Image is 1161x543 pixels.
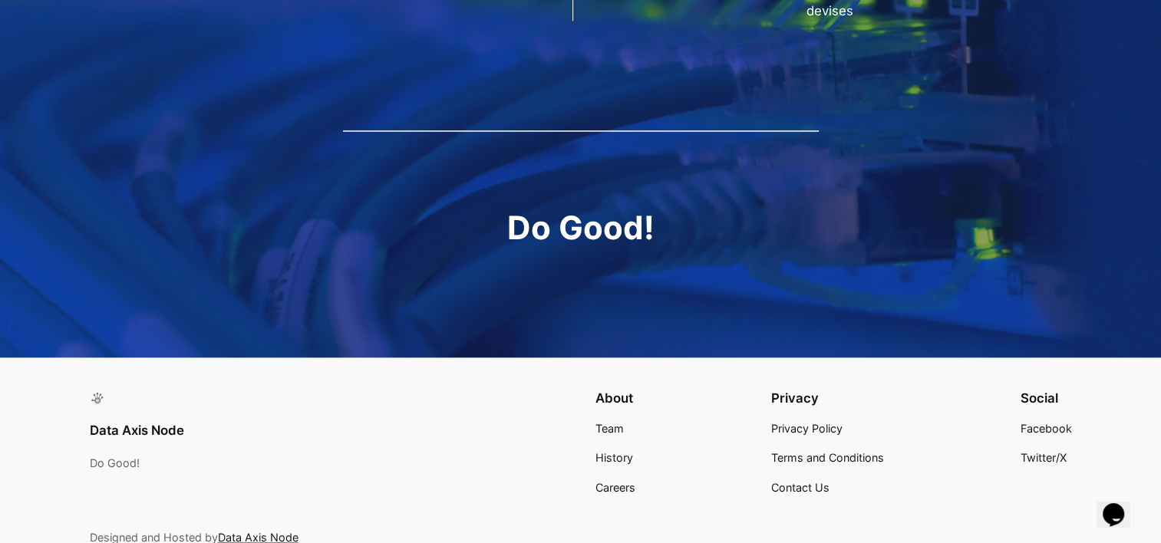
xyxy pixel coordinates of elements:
span: Privacy Policy [771,422,843,435]
strong: Do Good! [507,208,655,247]
a: Contact Us [771,479,830,496]
h2: Privacy [771,390,884,406]
a: Facebook [1021,420,1072,437]
h2: Social [1021,390,1072,406]
nav: Navigation [771,420,884,496]
img: Data Axis Node [90,390,105,406]
span: Careers [595,481,635,494]
a: Data Axis Node [90,423,184,438]
h2: About [595,390,635,406]
a: Terms and Conditions [771,449,884,466]
p: Do Good! [90,455,140,472]
nav: Navigation 2 [1021,420,1072,467]
span: Contact Us [771,481,830,494]
span: History [595,451,633,464]
a: Team [595,420,624,437]
span: Facebook [1021,422,1072,435]
span: Team [595,422,624,435]
a: Privacy Policy [771,420,843,437]
a: Careers [595,479,635,496]
span: Terms and Conditions [771,451,884,464]
a: Twitter/X [1021,449,1067,466]
iframe: chat widget [1097,482,1146,528]
span: Twitter/X [1021,451,1067,464]
a: History [595,449,633,466]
